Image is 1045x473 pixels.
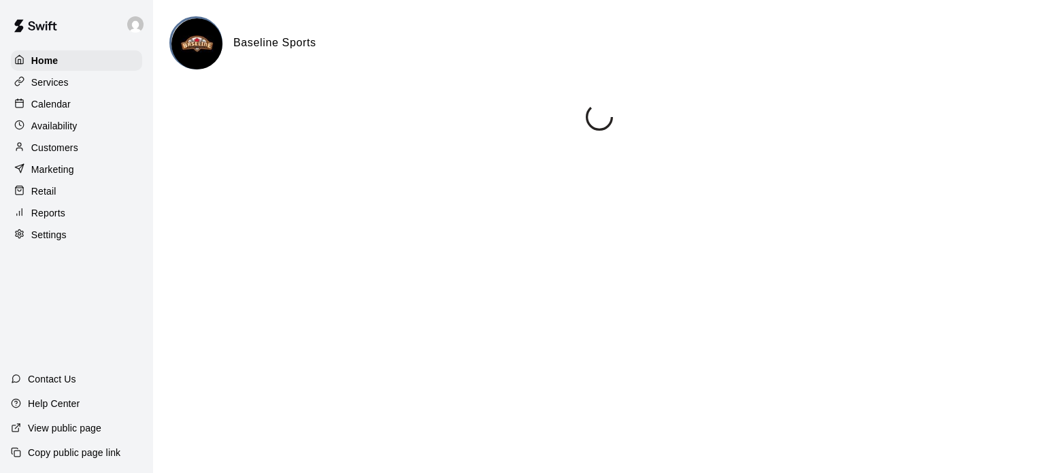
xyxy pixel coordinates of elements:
[31,163,74,176] p: Marketing
[28,372,76,386] p: Contact Us
[31,119,78,133] p: Availability
[171,18,222,69] img: Baseline Sports logo
[11,72,142,93] a: Services
[31,206,65,220] p: Reports
[31,228,67,242] p: Settings
[31,54,59,67] p: Home
[11,159,142,180] a: Marketing
[31,76,69,89] p: Services
[11,137,142,158] a: Customers
[11,94,142,114] a: Calendar
[233,34,316,52] h6: Baseline Sports
[28,446,120,459] p: Copy public page link
[11,116,142,136] a: Availability
[125,11,153,38] div: Joe Florio
[31,141,78,154] p: Customers
[11,50,142,71] a: Home
[11,181,142,201] a: Retail
[11,225,142,245] a: Settings
[31,97,71,111] p: Calendar
[127,16,144,33] img: Joe Florio
[28,397,80,410] p: Help Center
[11,203,142,223] a: Reports
[31,184,56,198] p: Retail
[28,421,101,435] p: View public page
